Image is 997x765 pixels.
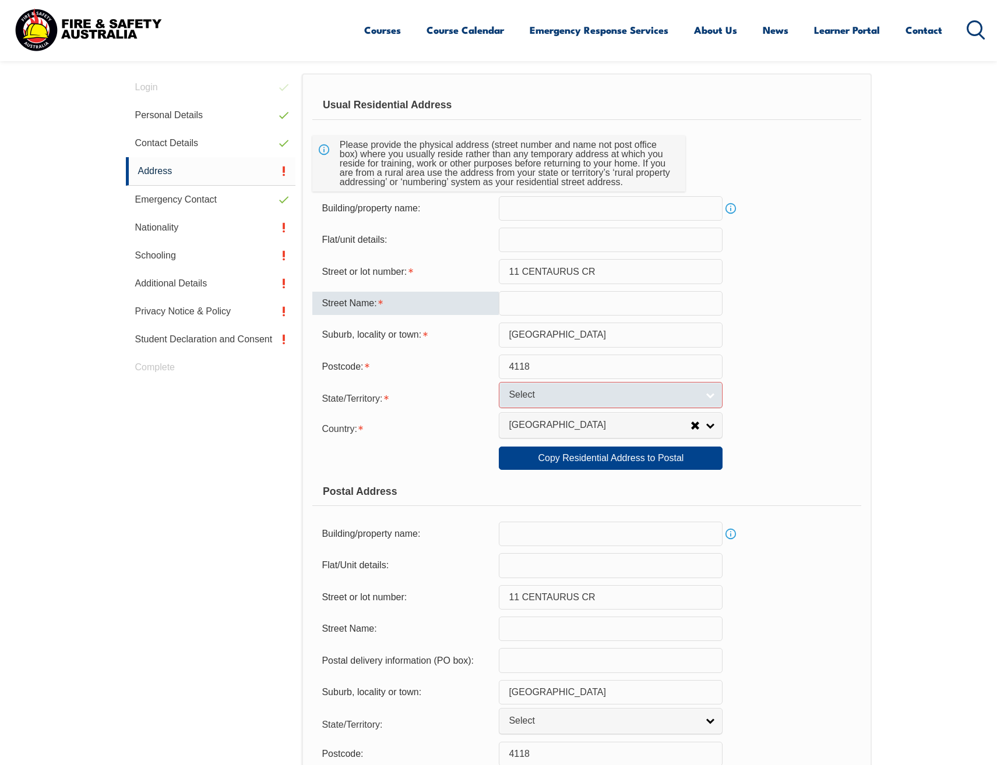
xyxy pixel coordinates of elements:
[126,157,296,186] a: Address
[723,526,739,542] a: Info
[312,324,499,346] div: Suburb, locality or town is required.
[694,15,737,45] a: About Us
[312,416,499,440] div: Country is required.
[312,197,499,219] div: Building/property name:
[312,91,861,120] div: Usual Residential Address
[906,15,942,45] a: Contact
[499,447,723,470] a: Copy Residential Address to Postal
[364,15,401,45] a: Courses
[322,394,382,403] span: State/Territory:
[335,136,677,192] div: Please provide the physical address (street number and name not post office box) where you usuall...
[312,554,499,576] div: Flat/Unit details:
[126,270,296,297] a: Additional Details
[312,356,499,378] div: Postcode is required.
[126,242,296,270] a: Schooling
[126,297,296,325] a: Privacy Notice & Policy
[312,743,499,765] div: Postcode:
[312,523,499,545] div: Building/property name:
[509,389,697,401] span: Select
[509,715,697,727] span: Select
[126,129,296,157] a: Contact Details
[312,618,499,640] div: Street Name:
[427,15,504,45] a: Course Calendar
[126,325,296,353] a: Student Declaration and Consent
[322,424,357,434] span: Country:
[312,229,499,251] div: Flat/unit details:
[322,720,382,729] span: State/Territory:
[814,15,880,45] a: Learner Portal
[312,681,499,703] div: Suburb, locality or town:
[126,186,296,214] a: Emergency Contact
[126,101,296,129] a: Personal Details
[312,477,861,506] div: Postal Address
[312,386,499,409] div: State/Territory is required.
[126,214,296,242] a: Nationality
[312,586,499,608] div: Street or lot number:
[312,292,499,315] div: Street Name is required.
[763,15,788,45] a: News
[723,200,739,217] a: Info
[312,260,499,282] div: Street or lot number is required.
[530,15,668,45] a: Emergency Response Services
[509,419,690,431] span: [GEOGRAPHIC_DATA]
[312,649,499,671] div: Postal delivery information (PO box):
